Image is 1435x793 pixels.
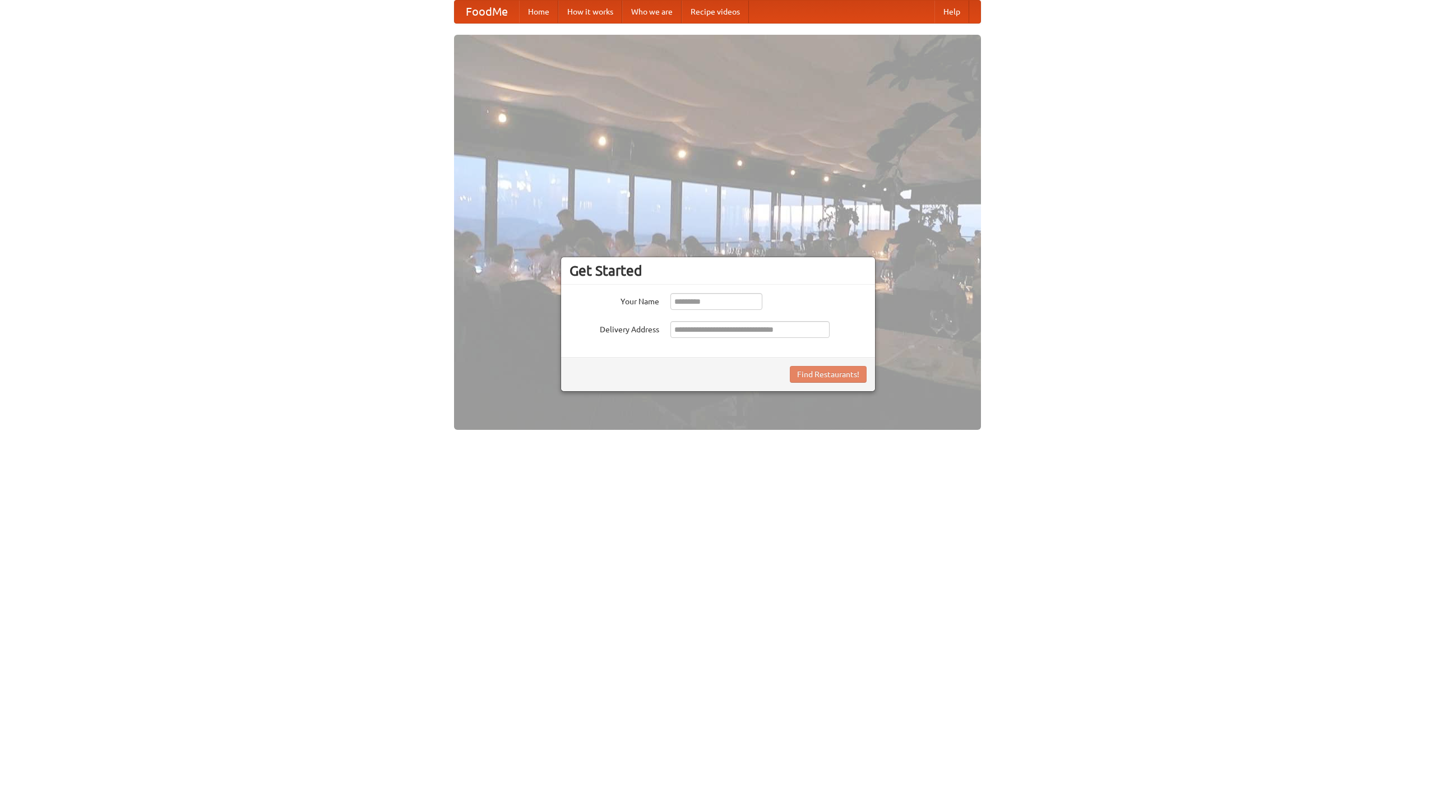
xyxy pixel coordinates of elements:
a: FoodMe [455,1,519,23]
h3: Get Started [570,262,867,279]
a: Help [934,1,969,23]
label: Your Name [570,293,659,307]
button: Find Restaurants! [790,366,867,383]
label: Delivery Address [570,321,659,335]
a: How it works [558,1,622,23]
a: Who we are [622,1,682,23]
a: Home [519,1,558,23]
a: Recipe videos [682,1,749,23]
